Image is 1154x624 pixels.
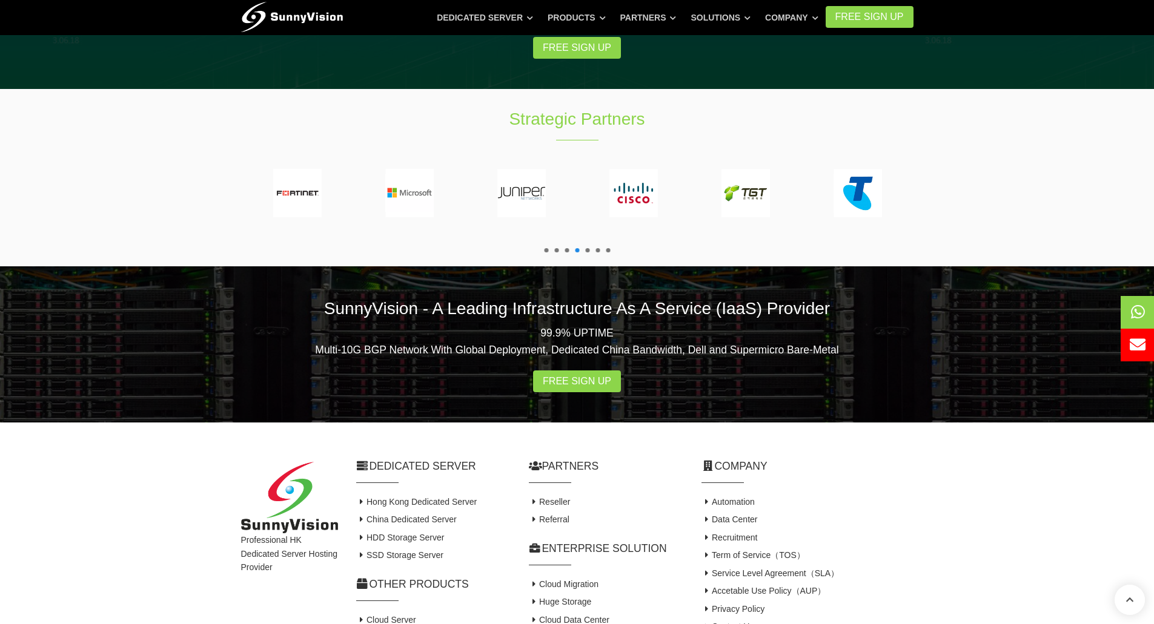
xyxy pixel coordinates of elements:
[721,169,770,217] img: tgs-150.png
[701,550,805,560] a: Term of Service（TOS）
[356,533,445,542] a: HDD Storage Server
[529,597,592,606] a: Huge Storage
[548,7,606,28] a: Products
[620,7,677,28] a: Partners
[701,604,765,614] a: Privacy Policy
[356,577,511,592] h2: Other Products
[529,459,683,474] h2: Partners
[356,514,457,524] a: China Dedicated Server
[529,497,571,507] a: Reseller
[701,568,840,578] a: Service Level Agreement（SLA）
[241,324,914,358] p: 99.9% UPTIME Multi-10G BGP Network With Global Deployment, Dedicated China Bandwidth, Dell and Su...
[241,462,338,534] img: SunnyVision Limited
[533,370,621,392] a: Free Sign Up
[609,169,658,217] img: cisco-150.png
[356,459,511,474] h2: Dedicated Server
[437,7,533,28] a: Dedicated Server
[834,169,882,217] img: telstra-150.png
[701,497,755,507] a: Automation
[533,37,621,59] a: Free Sign Up
[701,514,758,524] a: Data Center
[691,7,751,28] a: Solutions
[497,169,546,217] img: juniper-150.png
[529,514,569,524] a: Referral
[356,550,443,560] a: SSD Storage Server
[376,107,779,131] h1: Strategic Partners
[385,169,434,217] img: microsoft-150.png
[701,459,914,474] h2: Company
[701,586,826,596] a: Accetable Use Policy（AUP）
[273,169,322,217] img: fortinet-150.png
[529,541,683,556] h2: Enterprise Solution
[765,7,818,28] a: Company
[701,533,758,542] a: Recruitment
[241,297,914,320] h2: SunnyVision - A Leading Infrastructure As A Service (IaaS) Provider
[356,497,477,507] a: Hong Kong Dedicated Server
[529,579,599,589] a: Cloud Migration
[826,6,914,28] a: FREE Sign Up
